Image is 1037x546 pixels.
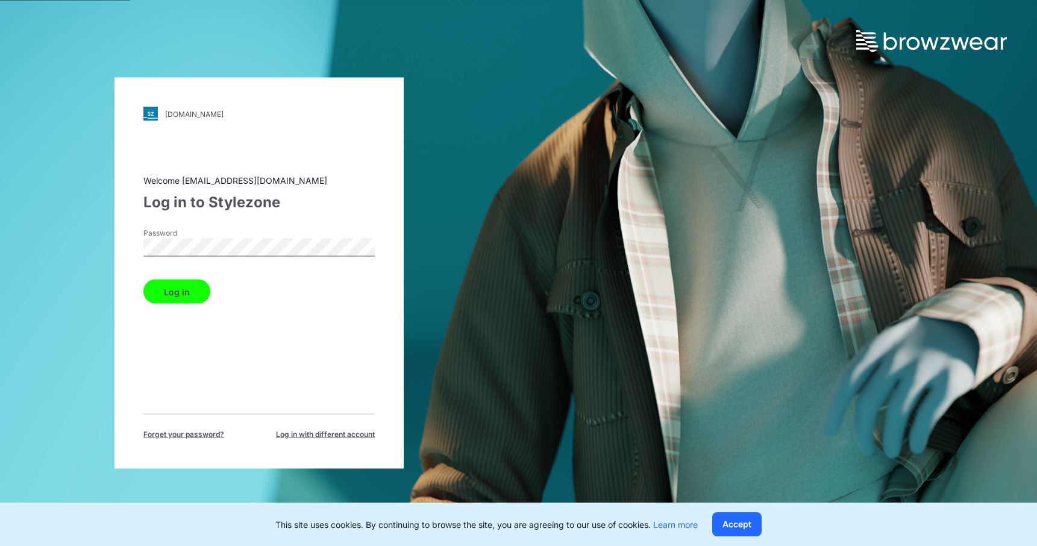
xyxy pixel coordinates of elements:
[143,192,375,213] div: Log in to Stylezone
[143,228,228,239] label: Password
[143,107,158,121] img: svg+xml;base64,PHN2ZyB3aWR0aD0iMjgiIGhlaWdodD0iMjgiIHZpZXdCb3g9IjAgMCAyOCAyOCIgZmlsbD0ibm9uZSIgeG...
[856,30,1007,52] img: browzwear-logo.73288ffb.svg
[275,518,698,531] p: This site uses cookies. By continuing to browse the site, you are agreeing to our use of cookies.
[143,280,210,304] button: Log in
[165,109,224,118] div: [DOMAIN_NAME]
[653,519,698,530] a: Learn more
[143,174,375,187] div: Welcome [EMAIL_ADDRESS][DOMAIN_NAME]
[143,429,224,440] span: Forget your password?
[712,512,762,536] button: Accept
[276,429,375,440] span: Log in with different account
[143,107,375,121] a: [DOMAIN_NAME]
